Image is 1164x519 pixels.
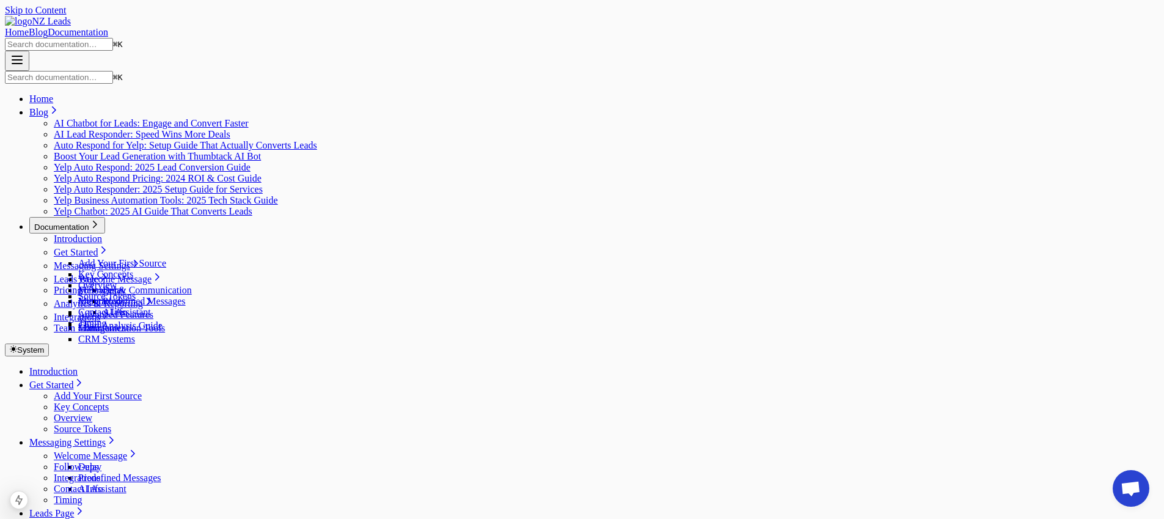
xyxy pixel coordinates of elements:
img: logo [5,16,32,27]
a: Contact Info [54,484,103,494]
a: Follow-ups [54,462,98,472]
a: Get Started [54,247,109,257]
a: Messages & Communication [78,285,192,295]
div: Open chat [1113,470,1149,507]
a: Leads Page [29,508,85,518]
a: Introduction [54,234,102,244]
a: Yelp Auto Respond: 2025 Lead Conversion Guide [54,162,251,172]
a: Welcome Message [78,274,163,284]
a: Boost Your Lead Generation with Thumbtack AI Bot [54,151,261,161]
a: Advanced Features [78,309,153,320]
a: AI Chatbot for Leads: Engage and Convert Faster [54,118,249,128]
a: Yelp Business Automation Tools: 2025 Tech Stack Guide [54,195,278,205]
kbd: K [113,73,123,82]
button: Menu [5,51,29,71]
a: Blog [29,27,48,37]
a: Get Started [29,380,84,390]
a: Introduction [29,366,78,377]
span: ⌘ [113,73,118,82]
input: Search documentation… [5,38,113,51]
a: Integrations [54,312,111,322]
a: Home [5,27,29,37]
a: Home [29,94,53,104]
a: Yelp Chatbot: 2025 AI Guide That Converts Leads [54,206,252,216]
a: AI Lead Responder: Speed Wins More Deals [54,129,230,139]
a: AI Assistant [78,484,126,494]
span: NZ Leads [32,16,71,26]
a: Yelp Auto Responder: 2025 Setup Guide for Services [54,184,263,194]
a: Timing [54,495,82,505]
a: Messaging Settings [54,260,141,271]
span: ⌘ [113,40,118,49]
a: Chart Analysis Guide [78,320,163,331]
a: Add Your First Source [54,391,142,401]
a: Blog [29,107,59,117]
button: Documentation [29,217,105,234]
a: Integrations [54,473,100,483]
button: System [5,344,49,356]
a: Home page [5,16,1159,27]
kbd: K [113,40,123,49]
a: Team Management [54,323,129,333]
a: Auto Respond for Yelp: Setup Guide That Actually Converts Leads [54,140,317,150]
a: Analytics & Reporting [54,298,154,309]
a: CRM Systems [78,334,135,344]
a: Welcome Message [54,451,138,461]
a: Leads Page [54,274,109,284]
a: Overview [54,413,92,423]
a: Predefined Messages [78,473,161,483]
a: Yelp Auto Respond Pricing: 2024 ROI & Cost Guide [54,173,262,183]
a: Messaging Settings [29,437,117,447]
a: Pricing [54,285,82,295]
input: Search documentation… [5,71,113,84]
a: Key Concepts [54,402,109,412]
a: Documentation [48,27,108,37]
a: Source Tokens [54,424,111,434]
a: Predefined Messages [103,296,186,306]
a: Skip to Content [5,5,66,15]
